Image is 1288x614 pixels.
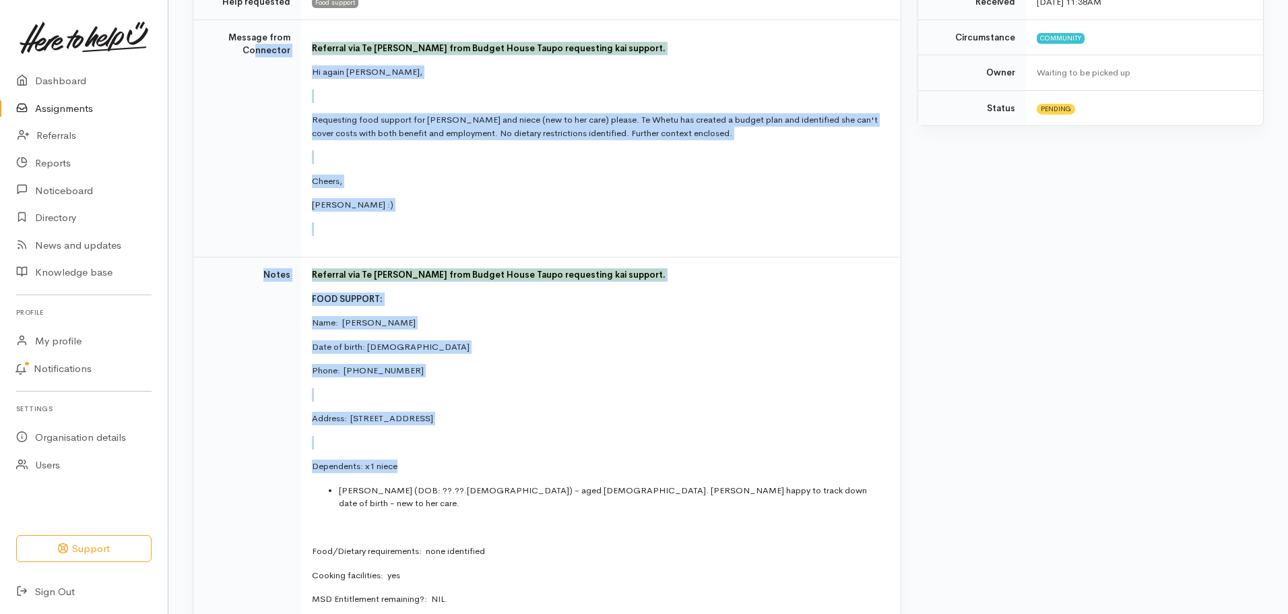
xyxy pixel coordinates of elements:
[918,90,1026,125] td: Status
[1037,104,1075,115] span: Pending
[312,460,884,473] p: Dependents: x1 niece
[193,20,301,257] td: Message from Connector
[312,175,884,188] p: Cheers,
[16,303,152,321] h6: Profile
[312,340,884,354] p: Date of birth: [DEMOGRAPHIC_DATA]
[312,412,884,425] p: Address: [STREET_ADDRESS]
[16,535,152,563] button: Support
[312,545,884,558] p: Food/Dietary requirements: none identified
[1037,33,1085,44] span: Community
[16,400,152,418] h6: Settings
[918,55,1026,91] td: Owner
[312,65,884,79] p: Hi again [PERSON_NAME],
[312,364,884,377] p: Phone: [PHONE_NUMBER]
[339,484,884,510] li: [PERSON_NAME] (DOB: ??.??.[DEMOGRAPHIC_DATA]) - aged [DEMOGRAPHIC_DATA]. [PERSON_NAME] happy to t...
[312,316,884,330] p: Name: [PERSON_NAME]
[312,269,666,280] font: Referral via Te [PERSON_NAME] from Budget House Taupo requesting kai support.
[312,198,884,212] p: [PERSON_NAME] :)
[312,293,383,305] span: FOOD SUPPORT:
[312,569,884,582] p: Cooking facilities: yes
[312,592,884,606] p: MSD Entitlement remaining?: NIL.
[312,113,884,140] p: Requesting food support for [PERSON_NAME] and niece (new to her care) please. Te Whetu has create...
[312,42,666,54] font: Referral via Te [PERSON_NAME] from Budget House Taupo requesting kai support.
[1037,66,1247,80] div: Waiting to be picked up
[918,20,1026,55] td: Circumstance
